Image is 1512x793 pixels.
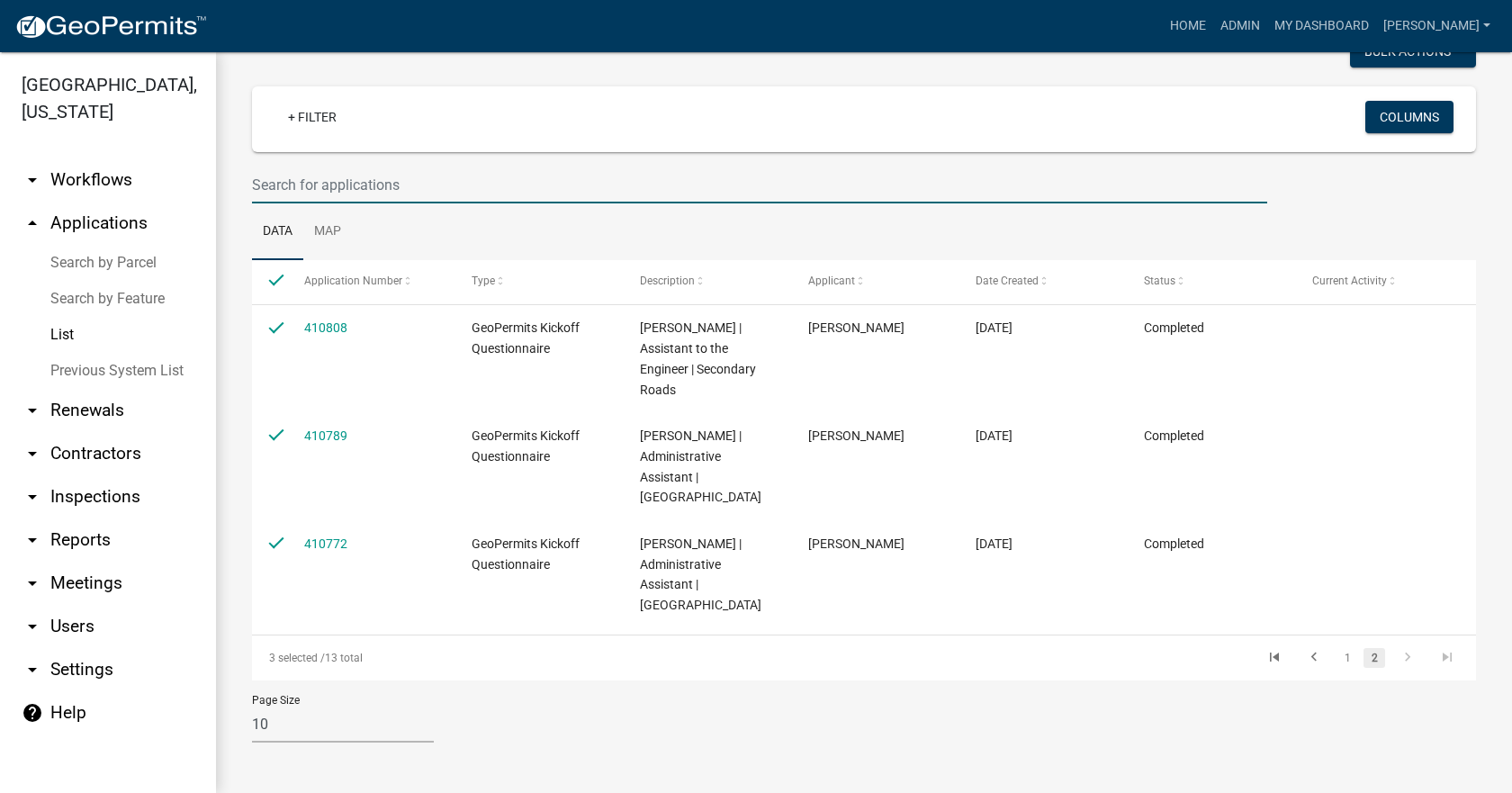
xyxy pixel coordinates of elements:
[1363,648,1385,668] a: 2
[1163,9,1213,43] a: Home
[1361,643,1388,673] li: page 2
[1257,648,1291,668] a: go to first page
[303,203,352,261] a: Map
[976,536,1012,551] span: 04/24/2025
[640,275,695,287] span: Description
[286,260,454,303] datatable-header-cell: Application Number
[304,428,347,443] a: 410789
[623,260,791,303] datatable-header-cell: Description
[808,536,904,551] span: Annie Nugent
[252,203,303,261] a: Data
[269,652,325,664] span: 3 selected /
[472,275,495,287] span: Type
[640,536,761,612] span: Annie Nugent | Administrative Assistant | Johnson County Secondary Roads
[1334,643,1361,673] li: page 1
[274,101,351,133] a: + Filter
[1336,648,1358,668] a: 1
[252,635,734,680] div: 13 total
[22,616,43,637] i: arrow_drop_down
[1350,35,1476,68] button: Bulk Actions
[790,260,958,303] datatable-header-cell: Applicant
[808,275,855,287] span: Applicant
[22,486,43,508] i: arrow_drop_down
[252,167,1267,203] input: Search for applications
[976,275,1039,287] span: Date Created
[472,536,580,572] span: GeoPermits Kickoff Questionnaire
[22,702,43,724] i: help
[1144,275,1175,287] span: Status
[454,260,623,303] datatable-header-cell: Type
[640,320,756,396] span: Jesse Ward | Assistant to the Engineer | Secondary Roads
[1297,648,1331,668] a: go to previous page
[1127,260,1295,303] datatable-header-cell: Status
[22,169,43,191] i: arrow_drop_down
[976,320,1012,335] span: 04/24/2025
[22,212,43,234] i: arrow_drop_up
[22,572,43,594] i: arrow_drop_down
[1430,648,1464,668] a: go to last page
[1390,648,1425,668] a: go to next page
[22,529,43,551] i: arrow_drop_down
[976,428,1012,443] span: 04/24/2025
[22,659,43,680] i: arrow_drop_down
[22,443,43,464] i: arrow_drop_down
[1144,320,1204,335] span: Completed
[472,428,580,464] span: GeoPermits Kickoff Questionnaire
[304,320,347,335] a: 410808
[1365,101,1453,133] button: Columns
[1144,428,1204,443] span: Completed
[1294,260,1462,303] datatable-header-cell: Current Activity
[1144,536,1204,551] span: Completed
[640,428,761,504] span: Annie Nugent | Administrative Assistant | Johnson County Secondary Roads
[252,260,286,303] datatable-header-cell: Select
[958,260,1127,303] datatable-header-cell: Date Created
[1376,9,1498,43] a: [PERSON_NAME]
[304,275,402,287] span: Application Number
[1213,9,1267,43] a: Admin
[1267,9,1376,43] a: My Dashboard
[304,536,347,551] a: 410772
[1312,275,1387,287] span: Current Activity
[22,400,43,421] i: arrow_drop_down
[472,320,580,356] span: GeoPermits Kickoff Questionnaire
[808,428,904,443] span: Annie Nugent
[808,320,904,335] span: Jesse Ward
